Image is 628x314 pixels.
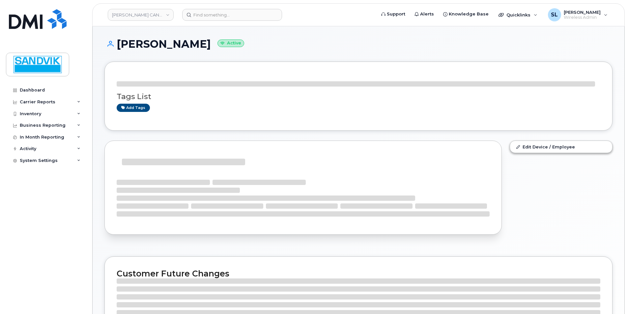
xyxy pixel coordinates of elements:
h3: Tags List [117,92,600,101]
a: Add tags [117,104,150,112]
small: Active [217,39,244,47]
h1: [PERSON_NAME] [104,38,613,50]
h2: Customer Future Changes [117,269,600,278]
a: Edit Device / Employee [510,141,612,153]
